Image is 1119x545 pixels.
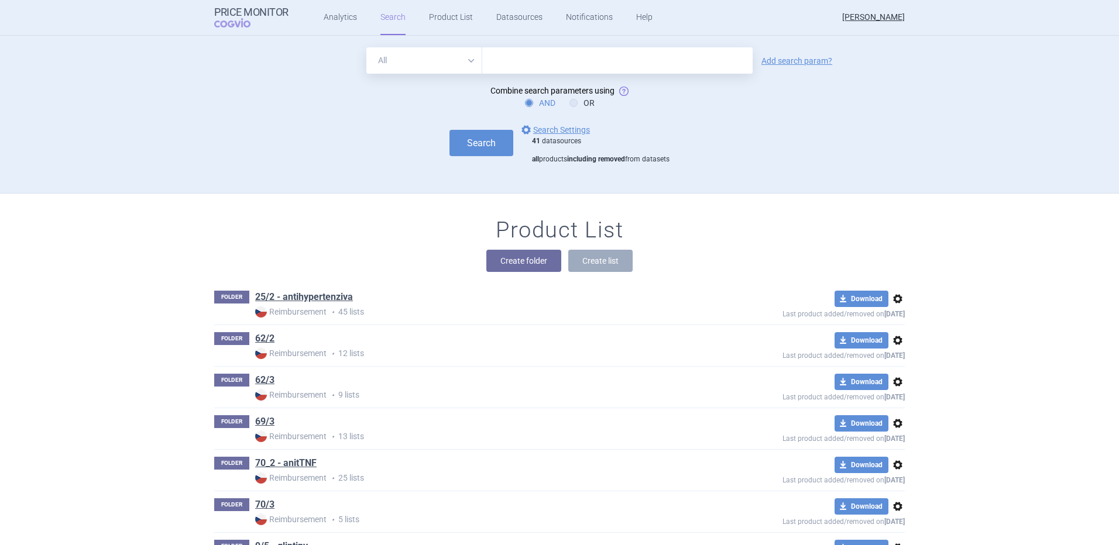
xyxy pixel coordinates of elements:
button: Search [449,130,513,156]
button: Download [835,415,888,432]
strong: [DATE] [884,310,905,318]
button: Create folder [486,250,561,272]
i: • [327,472,338,484]
button: Download [835,291,888,307]
a: 25/2 - antihypertenziva [255,291,353,303]
p: FOLDER [214,332,249,345]
i: • [327,389,338,401]
p: Last product added/removed on [698,390,905,401]
a: 62/2 [255,332,274,345]
p: FOLDER [214,291,249,303]
p: Last product added/removed on [698,473,905,484]
strong: [DATE] [884,434,905,443]
strong: Reimbursement [255,430,327,442]
h1: 62/2 [255,332,274,347]
p: FOLDER [214,415,249,428]
p: 9 lists [255,389,698,401]
strong: all [532,155,539,163]
button: Download [835,498,888,515]
strong: Reimbursement [255,306,327,318]
strong: Reimbursement [255,513,327,525]
p: 5 lists [255,513,698,526]
p: 45 lists [255,306,698,318]
a: Add search param? [761,57,832,65]
h1: 70_2 - anitTNF [255,457,317,472]
strong: Reimbursement [255,347,327,359]
i: • [327,348,338,360]
strong: Price Monitor [214,6,289,18]
p: Last product added/removed on [698,349,905,360]
strong: Reimbursement [255,472,327,484]
button: Download [835,457,888,473]
p: FOLDER [214,457,249,470]
h1: 62/3 [255,374,274,389]
h1: Product List [496,217,623,244]
img: CZ [255,389,267,401]
strong: [DATE] [884,476,905,484]
img: CZ [255,347,267,359]
strong: including removed [567,155,625,163]
img: CZ [255,472,267,484]
label: OR [569,97,595,109]
p: 25 lists [255,472,698,484]
p: Last product added/removed on [698,432,905,443]
a: Search Settings [519,123,590,137]
h1: 70/3 [255,498,274,513]
strong: Reimbursement [255,389,327,401]
span: COGVIO [214,18,267,27]
strong: [DATE] [884,518,905,526]
a: 62/3 [255,374,274,387]
label: AND [525,97,555,109]
a: 70/3 [255,498,274,511]
button: Download [835,374,888,390]
strong: 41 [532,137,540,145]
button: Download [835,332,888,349]
strong: [DATE] [884,393,905,401]
a: 69/3 [255,415,274,428]
span: Combine search parameters using [490,86,615,95]
strong: [DATE] [884,351,905,360]
p: 13 lists [255,430,698,443]
img: CZ [255,306,267,318]
h1: 25/2 - antihypertenziva [255,291,353,306]
img: CZ [255,430,267,442]
img: CZ [255,513,267,525]
i: • [327,431,338,443]
h1: 69/3 [255,415,274,430]
p: Last product added/removed on [698,307,905,318]
p: FOLDER [214,498,249,511]
p: Last product added/removed on [698,515,905,526]
i: • [327,306,338,318]
a: 70_2 - anitTNF [255,457,317,470]
p: FOLDER [214,374,249,387]
button: Create list [568,250,633,272]
div: datasources products from datasets [532,137,670,164]
a: Price MonitorCOGVIO [214,6,289,29]
p: 12 lists [255,347,698,360]
i: • [327,514,338,526]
